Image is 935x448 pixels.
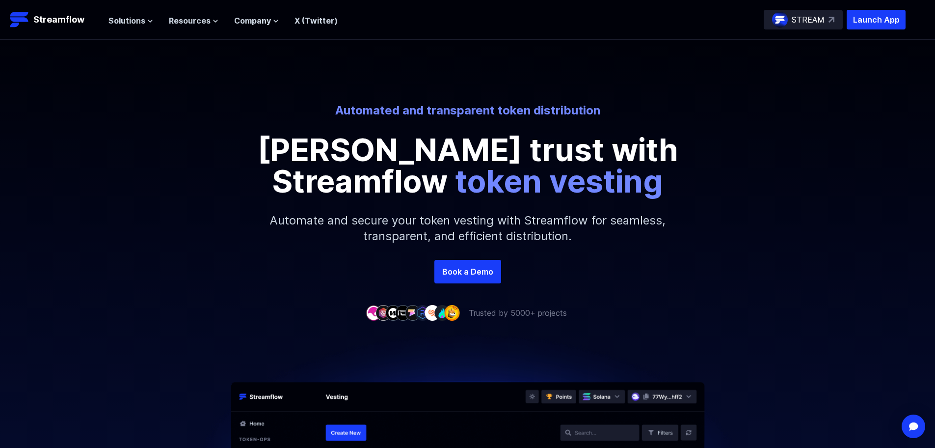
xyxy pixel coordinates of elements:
[234,15,271,27] span: Company
[455,162,663,200] span: token vesting
[415,305,430,320] img: company-6
[169,15,218,27] button: Resources
[469,307,567,319] p: Trusted by 5000+ projects
[792,14,825,26] p: STREAM
[375,305,391,320] img: company-2
[425,305,440,320] img: company-7
[257,197,679,260] p: Automate and secure your token vesting with Streamflow for seamless, transparent, and efficient d...
[108,15,153,27] button: Solutions
[247,134,689,197] p: [PERSON_NAME] trust with Streamflow
[434,260,501,283] a: Book a Demo
[33,13,84,27] p: Streamflow
[108,15,145,27] span: Solutions
[196,103,740,118] p: Automated and transparent token distribution
[395,305,411,320] img: company-4
[294,16,338,26] a: X (Twitter)
[405,305,421,320] img: company-5
[385,305,401,320] img: company-3
[10,10,99,29] a: Streamflow
[169,15,211,27] span: Resources
[10,10,29,29] img: Streamflow Logo
[902,415,925,438] div: Open Intercom Messenger
[444,305,460,320] img: company-9
[847,10,906,29] button: Launch App
[764,10,843,29] a: STREAM
[234,15,279,27] button: Company
[772,12,788,28] img: streamflow-logo-circle.png
[828,17,834,23] img: top-right-arrow.svg
[366,305,381,320] img: company-1
[434,305,450,320] img: company-8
